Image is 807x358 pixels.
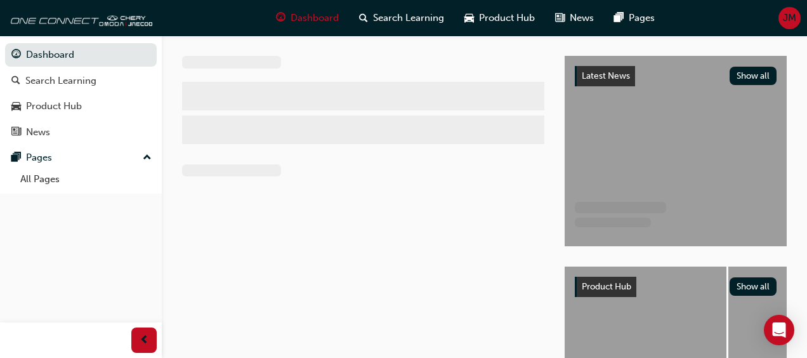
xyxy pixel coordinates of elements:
[629,11,655,25] span: Pages
[26,150,52,165] div: Pages
[575,277,777,297] a: Product HubShow all
[479,11,535,25] span: Product Hub
[570,11,594,25] span: News
[26,99,82,114] div: Product Hub
[349,5,454,31] a: search-iconSearch Learning
[11,50,21,61] span: guage-icon
[11,152,21,164] span: pages-icon
[778,7,801,29] button: JM
[5,146,157,169] button: Pages
[575,66,777,86] a: Latest NewsShow all
[582,70,630,81] span: Latest News
[25,74,96,88] div: Search Learning
[276,10,285,26] span: guage-icon
[11,127,21,138] span: news-icon
[5,121,157,144] a: News
[266,5,349,31] a: guage-iconDashboard
[582,281,631,292] span: Product Hub
[140,333,149,348] span: prev-icon
[143,150,152,166] span: up-icon
[5,69,157,93] a: Search Learning
[11,76,20,87] span: search-icon
[15,169,157,189] a: All Pages
[5,41,157,146] button: DashboardSearch LearningProduct HubNews
[11,101,21,112] span: car-icon
[604,5,665,31] a: pages-iconPages
[359,10,368,26] span: search-icon
[614,10,624,26] span: pages-icon
[26,125,50,140] div: News
[5,95,157,118] a: Product Hub
[783,11,796,25] span: JM
[454,5,545,31] a: car-iconProduct Hub
[730,67,777,85] button: Show all
[5,43,157,67] a: Dashboard
[6,5,152,30] img: oneconnect
[545,5,604,31] a: news-iconNews
[555,10,565,26] span: news-icon
[730,277,777,296] button: Show all
[764,315,794,345] div: Open Intercom Messenger
[464,10,474,26] span: car-icon
[373,11,444,25] span: Search Learning
[291,11,339,25] span: Dashboard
